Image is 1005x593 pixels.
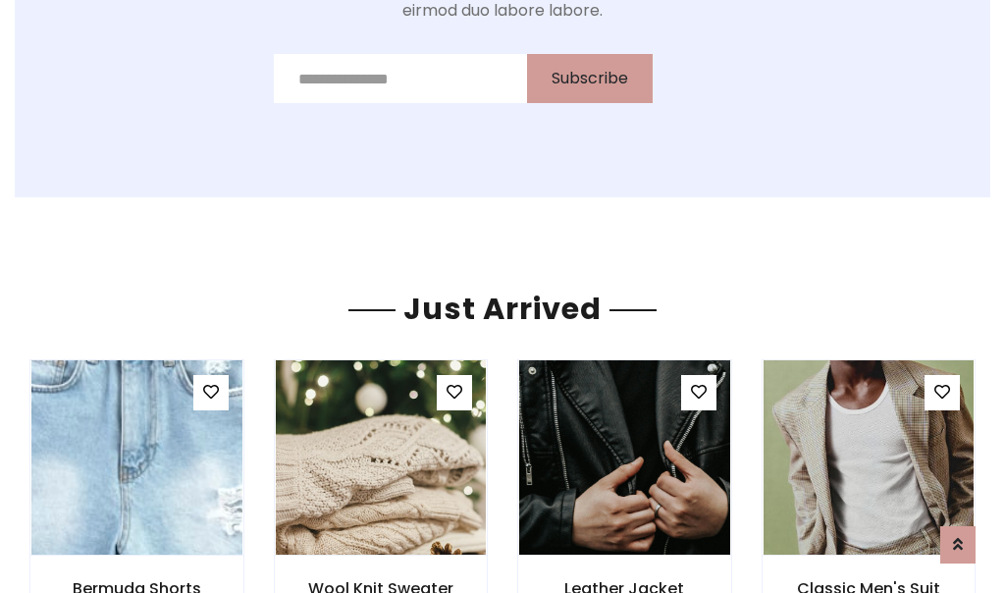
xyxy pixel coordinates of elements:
[527,54,653,103] button: Subscribe
[396,288,609,330] span: Just Arrived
